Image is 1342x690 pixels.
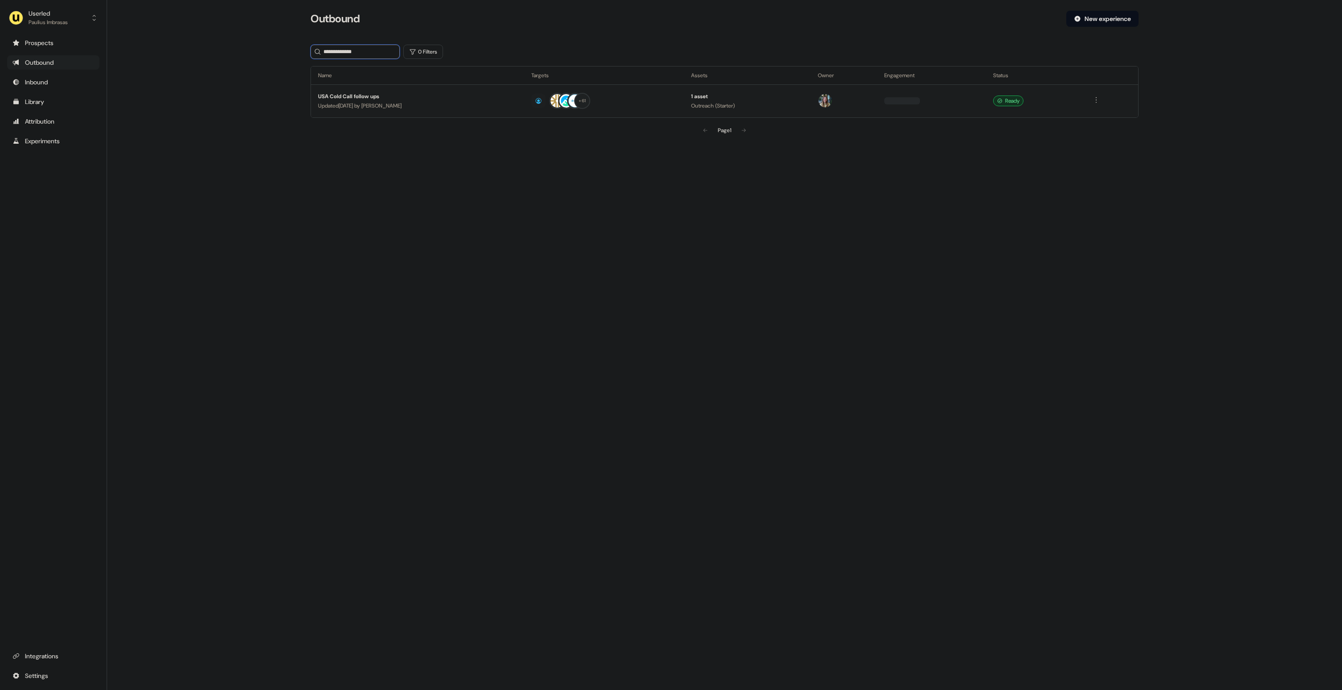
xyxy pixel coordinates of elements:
th: Owner [811,67,877,84]
div: Library [12,97,94,106]
a: Go to integrations [7,669,99,683]
div: + 61 [579,97,586,105]
a: Go to templates [7,95,99,109]
div: Inbound [12,78,94,87]
div: Integrations [12,652,94,661]
th: Status [986,67,1083,84]
a: Go to outbound experience [7,55,99,70]
th: Name [311,67,524,84]
button: 0 Filters [403,45,443,59]
a: Go to prospects [7,36,99,50]
div: Outbound [12,58,94,67]
h3: Outbound [311,12,360,25]
img: Charlotte [818,94,832,108]
button: UserledPaulius Imbrasas [7,7,99,29]
div: USA Cold Call follow ups [318,92,517,101]
div: Attribution [12,117,94,126]
div: Userled [29,9,68,18]
div: Paulius Imbrasas [29,18,68,27]
a: Go to attribution [7,114,99,129]
div: 1 asset [691,92,804,101]
a: Go to Inbound [7,75,99,89]
div: Experiments [12,137,94,145]
a: Go to integrations [7,649,99,663]
div: Prospects [12,38,94,47]
div: Ready [993,96,1023,106]
button: New experience [1066,11,1139,27]
div: Page 1 [718,126,731,135]
th: Targets [524,67,684,84]
div: Outreach (Starter) [691,101,804,110]
th: Engagement [877,67,986,84]
th: Assets [684,67,811,84]
div: Settings [12,671,94,680]
div: Updated [DATE] by [PERSON_NAME] [318,101,517,110]
a: Go to experiments [7,134,99,148]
